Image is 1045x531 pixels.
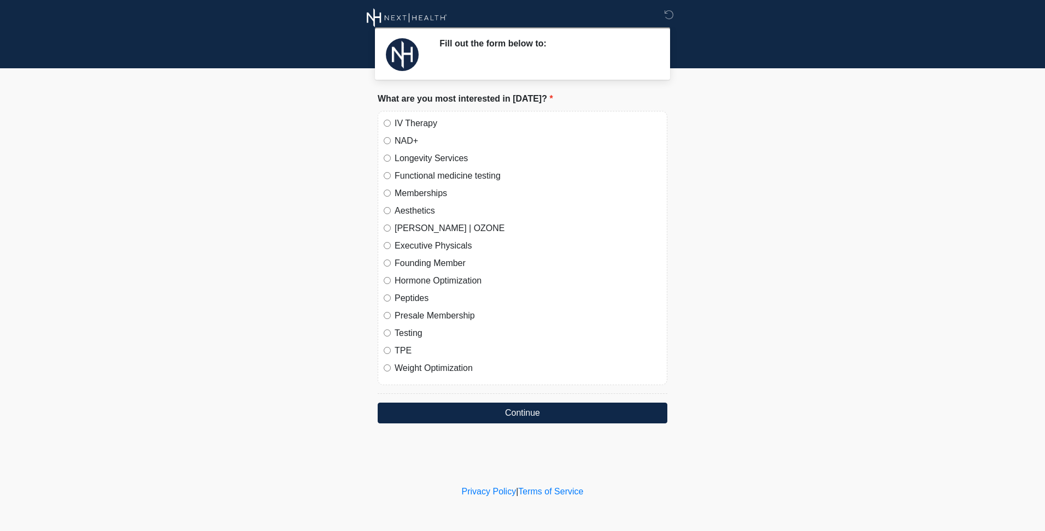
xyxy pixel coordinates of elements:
[395,327,661,340] label: Testing
[384,225,391,232] input: [PERSON_NAME] | OZONE
[395,152,661,165] label: Longevity Services
[386,38,419,71] img: Agent Avatar
[395,292,661,305] label: Peptides
[462,487,516,496] a: Privacy Policy
[384,259,391,267] input: Founding Member
[395,239,661,252] label: Executive Physicals
[378,403,667,423] button: Continue
[395,309,661,322] label: Presale Membership
[516,487,518,496] a: |
[518,487,583,496] a: Terms of Service
[384,294,391,302] input: Peptides
[395,204,661,217] label: Aesthetics
[384,364,391,371] input: Weight Optimization
[384,190,391,197] input: Memberships
[395,169,661,182] label: Functional medicine testing
[395,257,661,270] label: Founding Member
[395,362,661,375] label: Weight Optimization
[395,134,661,147] label: NAD+
[384,120,391,127] input: IV Therapy
[439,38,651,49] h2: Fill out the form below to:
[384,312,391,319] input: Presale Membership
[395,344,661,357] label: TPE
[367,8,447,27] img: Next Health Wellness Logo
[384,137,391,144] input: NAD+
[384,329,391,337] input: Testing
[384,172,391,179] input: Functional medicine testing
[384,347,391,354] input: TPE
[378,92,553,105] label: What are you most interested in [DATE]?
[395,187,661,200] label: Memberships
[395,222,661,235] label: [PERSON_NAME] | OZONE
[384,277,391,284] input: Hormone Optimization
[395,117,661,130] label: IV Therapy
[384,207,391,214] input: Aesthetics
[395,274,661,287] label: Hormone Optimization
[384,155,391,162] input: Longevity Services
[384,242,391,249] input: Executive Physicals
